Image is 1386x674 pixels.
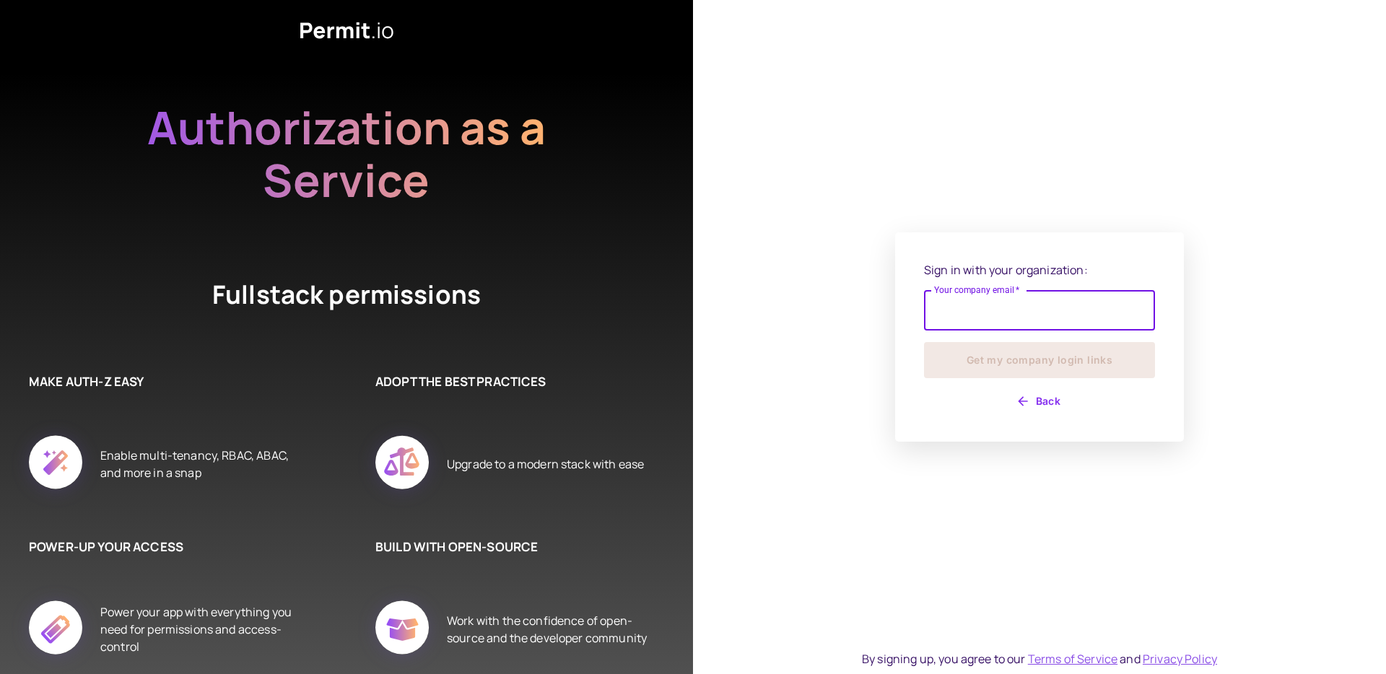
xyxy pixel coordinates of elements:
p: Sign in with your organization: [924,261,1155,279]
button: Back [924,390,1155,413]
h6: POWER-UP YOUR ACCESS [29,538,303,556]
h2: Authorization as a Service [101,101,592,206]
h6: ADOPT THE BEST PRACTICES [375,372,650,391]
h4: Fullstack permissions [159,277,534,315]
h6: MAKE AUTH-Z EASY [29,372,303,391]
div: Power your app with everything you need for permissions and access-control [100,585,303,674]
h6: BUILD WITH OPEN-SOURCE [375,538,650,556]
button: Get my company login links [924,342,1155,378]
a: Terms of Service [1028,651,1117,667]
div: Upgrade to a modern stack with ease [447,419,644,509]
div: By signing up, you agree to our and [862,650,1217,668]
label: Your company email [934,284,1020,296]
div: Enable multi-tenancy, RBAC, ABAC, and more in a snap [100,419,303,509]
div: Work with the confidence of open-source and the developer community [447,585,650,674]
a: Privacy Policy [1143,651,1217,667]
